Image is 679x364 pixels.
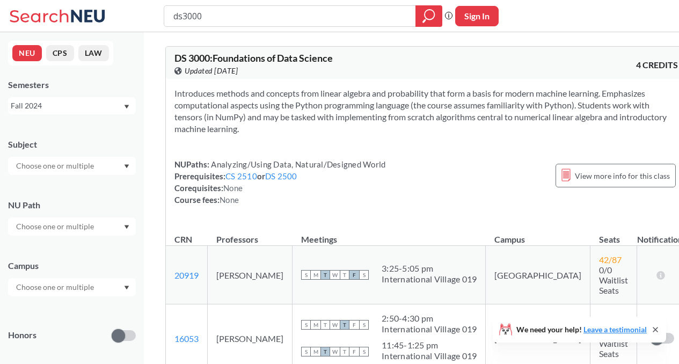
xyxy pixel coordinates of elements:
[301,270,311,280] span: S
[330,320,340,330] span: W
[349,347,359,356] span: F
[8,97,136,114] div: Fall 2024Dropdown arrow
[46,45,74,61] button: CPS
[301,347,311,356] span: S
[599,328,628,359] span: 30/30 Waitlist Seats
[12,45,42,61] button: NEU
[11,220,101,233] input: Choose one or multiple
[11,281,101,294] input: Choose one or multiple
[340,320,349,330] span: T
[599,265,628,295] span: 0/0 Waitlist Seats
[320,320,330,330] span: T
[124,164,129,169] svg: Dropdown arrow
[174,234,192,245] div: CRN
[11,159,101,172] input: Choose one or multiple
[382,263,477,274] div: 3:25 - 5:05 pm
[382,274,477,285] div: International Village 019
[124,105,129,109] svg: Dropdown arrow
[8,329,36,341] p: Honors
[330,270,340,280] span: W
[590,223,637,246] th: Seats
[174,270,199,280] a: 20919
[208,223,293,246] th: Professors
[8,199,136,211] div: NU Path
[208,246,293,304] td: [PERSON_NAME]
[174,333,199,344] a: 16053
[349,270,359,280] span: F
[359,270,369,280] span: S
[223,183,243,193] span: None
[265,171,297,181] a: DS 2500
[583,325,647,334] a: Leave a testimonial
[359,347,369,356] span: S
[422,9,435,24] svg: magnifying glass
[455,6,499,26] button: Sign In
[340,347,349,356] span: T
[8,157,136,175] div: Dropdown arrow
[359,320,369,330] span: S
[11,100,123,112] div: Fall 2024
[575,169,670,183] span: View more info for this class
[311,270,320,280] span: M
[415,5,442,27] div: magnifying glass
[8,217,136,236] div: Dropdown arrow
[209,159,385,169] span: Analyzing/Using Data, Natural/Designed World
[382,324,477,334] div: International Village 019
[301,320,311,330] span: S
[320,347,330,356] span: T
[225,171,257,181] a: CS 2510
[486,223,590,246] th: Campus
[599,254,622,265] span: 42 / 87
[340,270,349,280] span: T
[8,79,136,91] div: Semesters
[311,320,320,330] span: M
[8,260,136,272] div: Campus
[172,7,408,25] input: Class, professor, course number, "phrase"
[8,278,136,296] div: Dropdown arrow
[349,320,359,330] span: F
[174,88,678,135] section: Introduces methods and concepts from linear algebra and probability that form a basis for modern ...
[124,225,129,229] svg: Dropdown arrow
[486,246,590,304] td: [GEOGRAPHIC_DATA]
[311,347,320,356] span: M
[124,286,129,290] svg: Dropdown arrow
[293,223,486,246] th: Meetings
[516,326,647,333] span: We need your help!
[382,313,477,324] div: 2:50 - 4:30 pm
[382,351,477,361] div: International Village 019
[320,270,330,280] span: T
[636,59,678,71] span: 4 CREDITS
[174,158,385,206] div: NUPaths: Prerequisites: or Corequisites: Course fees:
[8,139,136,150] div: Subject
[220,195,239,205] span: None
[185,65,238,77] span: Updated [DATE]
[330,347,340,356] span: W
[78,45,109,61] button: LAW
[174,52,333,64] span: DS 3000 : Foundations of Data Science
[382,340,477,351] div: 11:45 - 1:25 pm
